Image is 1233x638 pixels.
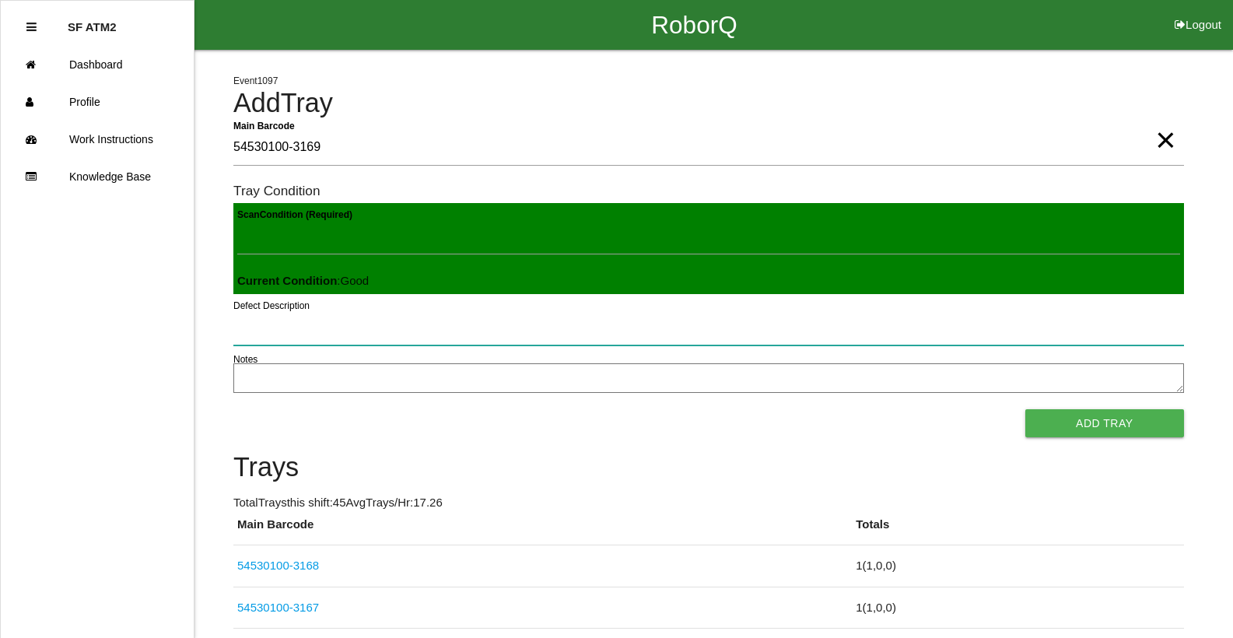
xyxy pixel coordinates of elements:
span: Event 1097 [233,75,278,86]
th: Totals [852,516,1183,545]
div: Close [26,9,37,46]
a: Dashboard [1,46,194,83]
h4: Trays [233,453,1184,482]
a: Profile [1,83,194,121]
a: Work Instructions [1,121,194,158]
h6: Tray Condition [233,184,1184,198]
b: Scan Condition (Required) [237,209,352,220]
b: Current Condition [237,274,337,287]
a: 54530100-3167 [237,601,319,614]
th: Main Barcode [233,516,852,545]
td: 1 ( 1 , 0 , 0 ) [852,545,1183,587]
h4: Add Tray [233,89,1184,118]
span: Clear Input [1155,109,1175,140]
a: 54530100-3168 [237,559,319,572]
span: : Good [237,274,369,287]
label: Notes [233,352,257,366]
td: 1 ( 1 , 0 , 0 ) [852,587,1183,629]
label: Defect Description [233,299,310,313]
a: Knowledge Base [1,158,194,195]
b: Main Barcode [233,120,295,131]
p: Total Trays this shift: 45 Avg Trays /Hr: 17.26 [233,494,1184,512]
input: Required [233,130,1184,166]
button: Add Tray [1025,409,1184,437]
p: SF ATM2 [68,9,117,33]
